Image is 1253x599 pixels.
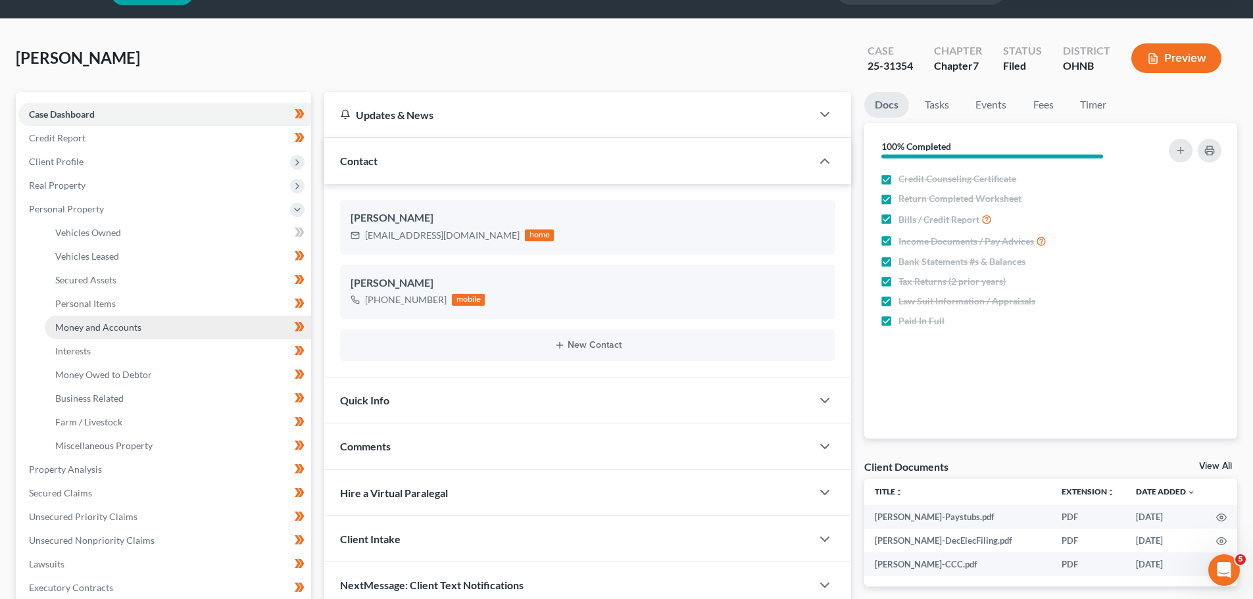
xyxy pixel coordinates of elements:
[55,369,152,380] span: Money Owed to Debtor
[898,295,1035,308] span: Law Suit Information / Appraisals
[965,92,1017,118] a: Events
[525,229,554,241] div: home
[45,268,311,292] a: Secured Assets
[55,322,141,333] span: Money and Accounts
[1051,552,1125,576] td: PDF
[29,132,86,143] span: Credit Report
[45,387,311,410] a: Business Related
[1125,552,1206,576] td: [DATE]
[340,155,378,167] span: Contact
[1062,487,1115,496] a: Extensionunfold_more
[351,210,825,226] div: [PERSON_NAME]
[898,314,945,327] span: Paid In Full
[1069,92,1117,118] a: Timer
[864,505,1051,529] td: [PERSON_NAME]-Paystubs.pdf
[1199,462,1232,471] a: View All
[340,108,796,122] div: Updates & News
[55,227,121,238] span: Vehicles Owned
[868,59,913,74] div: 25-31354
[55,298,116,309] span: Personal Items
[29,511,137,522] span: Unsecured Priority Claims
[29,487,92,498] span: Secured Claims
[29,464,102,475] span: Property Analysis
[45,434,311,458] a: Miscellaneous Property
[898,255,1025,268] span: Bank Statements #s & Balances
[1125,529,1206,552] td: [DATE]
[29,156,84,167] span: Client Profile
[340,533,401,545] span: Client Intake
[895,489,903,496] i: unfold_more
[29,108,95,120] span: Case Dashboard
[452,294,485,306] div: mobile
[18,458,311,481] a: Property Analysis
[45,363,311,387] a: Money Owed to Debtor
[898,213,979,226] span: Bills / Credit Report
[1107,489,1115,496] i: unfold_more
[351,276,825,291] div: [PERSON_NAME]
[340,487,448,499] span: Hire a Virtual Paralegal
[881,141,951,152] strong: 100% Completed
[18,103,311,126] a: Case Dashboard
[1063,59,1110,74] div: OHNB
[18,126,311,150] a: Credit Report
[1136,487,1195,496] a: Date Added expand_more
[1022,92,1064,118] a: Fees
[18,529,311,552] a: Unsecured Nonpriority Claims
[934,43,982,59] div: Chapter
[864,529,1051,552] td: [PERSON_NAME]-DecElecFiling.pdf
[934,59,982,74] div: Chapter
[29,582,113,593] span: Executory Contracts
[864,552,1051,576] td: [PERSON_NAME]-CCC.pdf
[45,245,311,268] a: Vehicles Leased
[1051,505,1125,529] td: PDF
[340,579,524,591] span: NextMessage: Client Text Notifications
[29,203,104,214] span: Personal Property
[1235,554,1246,565] span: 5
[1051,529,1125,552] td: PDF
[45,221,311,245] a: Vehicles Owned
[29,558,64,569] span: Lawsuits
[55,251,119,262] span: Vehicles Leased
[1063,43,1110,59] div: District
[1187,489,1195,496] i: expand_more
[29,180,86,191] span: Real Property
[18,552,311,576] a: Lawsuits
[55,393,124,404] span: Business Related
[18,481,311,505] a: Secured Claims
[340,394,389,406] span: Quick Info
[1208,554,1240,586] iframe: Intercom live chat
[898,192,1021,205] span: Return Completed Worksheet
[898,235,1034,248] span: Income Documents / Pay Advices
[45,292,311,316] a: Personal Items
[1003,43,1042,59] div: Status
[1003,59,1042,74] div: Filed
[898,275,1006,288] span: Tax Returns (2 prior years)
[55,416,122,427] span: Farm / Livestock
[55,274,116,285] span: Secured Assets
[914,92,960,118] a: Tasks
[45,339,311,363] a: Interests
[973,59,979,72] span: 7
[868,43,913,59] div: Case
[29,535,155,546] span: Unsecured Nonpriority Claims
[864,92,909,118] a: Docs
[365,229,520,242] div: [EMAIL_ADDRESS][DOMAIN_NAME]
[55,440,153,451] span: Miscellaneous Property
[898,172,1016,185] span: Credit Counseling Certificate
[55,345,91,356] span: Interests
[45,410,311,434] a: Farm / Livestock
[875,487,903,496] a: Titleunfold_more
[1125,505,1206,529] td: [DATE]
[365,293,447,306] div: [PHONE_NUMBER]
[16,48,140,67] span: [PERSON_NAME]
[18,505,311,529] a: Unsecured Priority Claims
[351,340,825,350] button: New Contact
[340,440,391,452] span: Comments
[864,460,948,473] div: Client Documents
[1131,43,1221,73] button: Preview
[45,316,311,339] a: Money and Accounts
